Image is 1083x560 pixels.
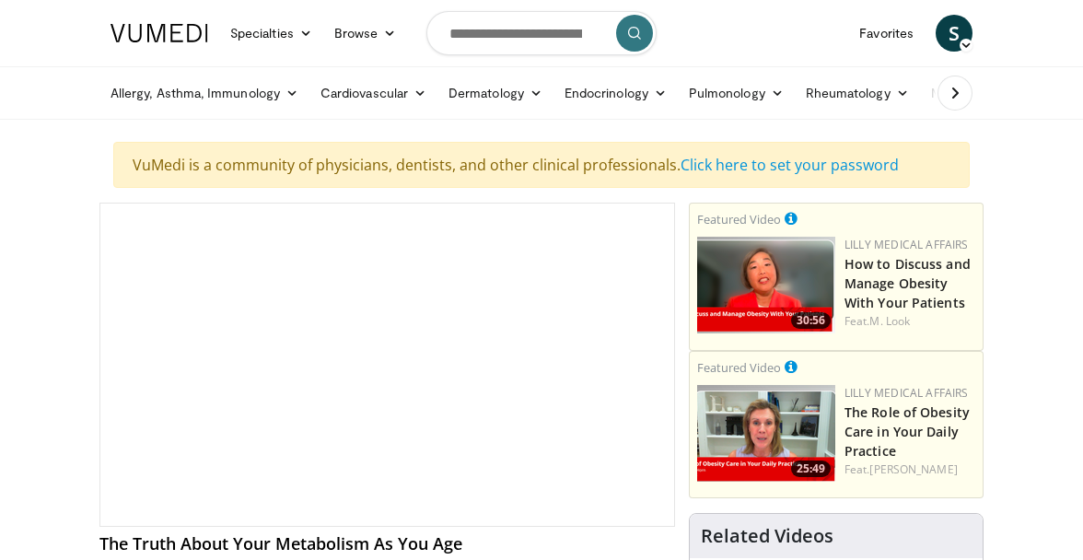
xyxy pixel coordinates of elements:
div: Feat. [844,461,975,478]
a: 30:56 [697,237,835,333]
a: Endocrinology [553,75,678,111]
img: e1208b6b-349f-4914-9dd7-f97803bdbf1d.png.150x105_q85_crop-smart_upscale.png [697,385,835,482]
a: S [936,15,972,52]
div: Feat. [844,313,975,330]
a: Pulmonology [678,75,795,111]
a: M. Look [869,313,910,329]
a: Cardiovascular [309,75,437,111]
a: Favorites [848,15,925,52]
span: 30:56 [791,312,831,329]
a: Lilly Medical Affairs [844,385,969,401]
a: Rheumatology [795,75,920,111]
small: Featured Video [697,211,781,227]
a: How to Discuss and Manage Obesity With Your Patients [844,255,971,311]
a: Specialties [219,15,323,52]
a: Allergy, Asthma, Immunology [99,75,309,111]
small: Featured Video [697,359,781,376]
a: The Role of Obesity Care in Your Daily Practice [844,403,970,460]
a: Browse [323,15,408,52]
h4: Related Videos [701,525,833,547]
h4: The Truth About Your Metabolism As You Age [99,534,675,554]
input: Search topics, interventions [426,11,657,55]
div: VuMedi is a community of physicians, dentists, and other clinical professionals. [113,142,970,188]
span: 25:49 [791,461,831,477]
a: 25:49 [697,385,835,482]
a: Lilly Medical Affairs [844,237,969,252]
img: VuMedi Logo [111,24,208,42]
a: Click here to set your password [681,155,899,175]
video-js: Video Player [100,204,674,526]
a: [PERSON_NAME] [869,461,957,477]
a: Dermatology [437,75,553,111]
img: c98a6a29-1ea0-4bd5-8cf5-4d1e188984a7.png.150x105_q85_crop-smart_upscale.png [697,237,835,333]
